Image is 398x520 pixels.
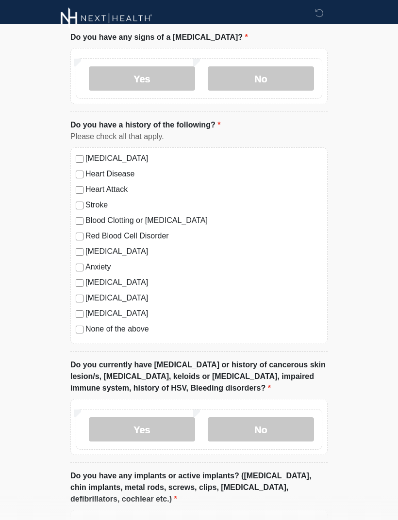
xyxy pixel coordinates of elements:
label: Do you currently have [MEDICAL_DATA] or history of cancerous skin lesion/s, [MEDICAL_DATA], keloi... [70,359,328,394]
label: None of the above [85,323,322,335]
label: [MEDICAL_DATA] [85,153,322,164]
label: Yes [89,66,195,91]
label: Do you have any signs of a [MEDICAL_DATA]? [70,32,248,43]
input: [MEDICAL_DATA] [76,295,83,302]
input: None of the above [76,326,83,333]
input: Anxiety [76,264,83,271]
label: Heart Attack [85,184,322,195]
input: Blood Clotting or [MEDICAL_DATA] [76,217,83,225]
input: [MEDICAL_DATA] [76,279,83,287]
input: [MEDICAL_DATA] [76,155,83,163]
input: Heart Disease [76,171,83,178]
label: Do you have a history of the following? [70,119,220,131]
div: Please check all that apply. [70,131,328,142]
label: Anxiety [85,261,322,273]
label: [MEDICAL_DATA] [85,277,322,288]
label: [MEDICAL_DATA] [85,292,322,304]
label: Yes [89,417,195,441]
label: Heart Disease [85,168,322,180]
label: Stroke [85,199,322,211]
label: No [208,66,314,91]
label: No [208,417,314,441]
input: [MEDICAL_DATA] [76,248,83,256]
label: [MEDICAL_DATA] [85,246,322,257]
input: Stroke [76,202,83,209]
input: [MEDICAL_DATA] [76,310,83,318]
img: Next-Health Montecito Logo [61,7,152,29]
input: Heart Attack [76,186,83,194]
input: Red Blood Cell Disorder [76,233,83,240]
label: Do you have any implants or active implants? ([MEDICAL_DATA], chin implants, metal rods, screws, ... [70,470,328,505]
label: [MEDICAL_DATA] [85,308,322,319]
label: Blood Clotting or [MEDICAL_DATA] [85,215,322,226]
label: Red Blood Cell Disorder [85,230,322,242]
